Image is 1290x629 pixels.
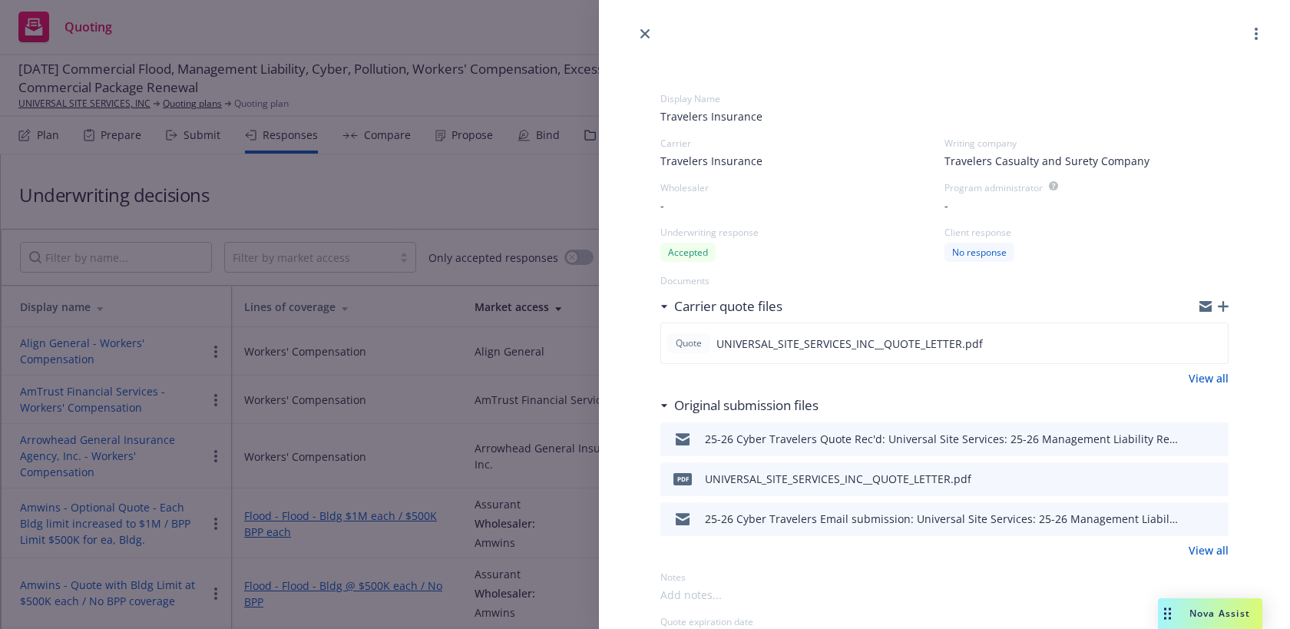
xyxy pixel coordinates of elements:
div: Quote expiration date [660,615,1229,628]
div: Documents [660,274,1229,287]
a: View all [1189,370,1229,386]
button: preview file [1209,510,1222,528]
span: pdf [673,473,692,485]
div: No response [944,243,1014,262]
button: download file [1183,334,1196,353]
div: Carrier [660,137,944,150]
a: View all [1189,542,1229,558]
span: Travelers Casualty and Surety Company [944,153,1149,169]
div: Writing company [944,137,1229,150]
span: Travelers Insurance [660,108,1229,124]
div: Drag to move [1158,598,1177,629]
button: download file [1184,430,1196,449]
div: UNIVERSAL_SITE_SERVICES_INC__QUOTE_LETTER.pdf [705,471,971,487]
div: Carrier quote files [660,296,782,316]
span: Quote [673,336,704,350]
div: 25-26 Cyber Travelers Quote Rec'd: Universal Site Services: 25-26 Management Liability Renewal [705,431,1178,447]
h3: Carrier quote files [674,296,782,316]
button: preview file [1209,470,1222,488]
div: Program administrator [944,181,1043,194]
button: preview file [1208,334,1222,353]
div: Accepted [660,243,716,262]
div: Client response [944,226,1229,239]
h3: Original submission files [674,396,819,415]
div: Original submission files [660,396,819,415]
span: - [944,197,948,214]
div: Display Name [660,92,1229,105]
button: preview file [1209,430,1222,449]
span: UNIVERSAL_SITE_SERVICES_INC__QUOTE_LETTER.pdf [716,336,983,352]
span: Nova Assist [1189,607,1250,620]
button: download file [1184,510,1196,528]
button: Nova Assist [1158,598,1262,629]
div: Wholesaler [660,181,944,194]
div: Underwriting response [660,226,944,239]
div: 25-26 Cyber Travelers Email submission: Universal Site Services: 25-26 Management Liability Renewal [705,511,1178,527]
button: download file [1184,470,1196,488]
div: Notes [660,571,1229,584]
span: - [660,197,664,214]
span: Travelers Insurance [660,153,762,169]
a: close [636,25,654,43]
